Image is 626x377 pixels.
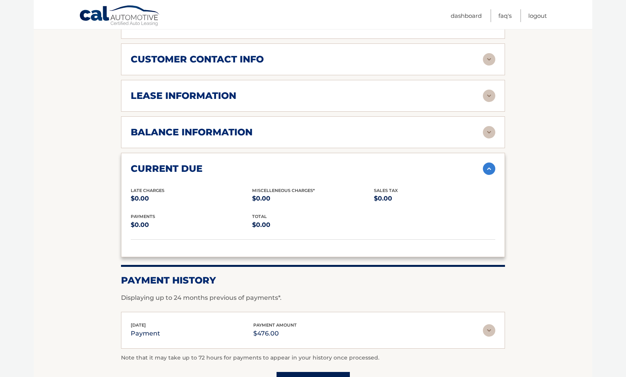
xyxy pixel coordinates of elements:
[121,353,505,363] p: Note that it may take up to 72 hours for payments to appear in your history once processed.
[252,193,374,204] p: $0.00
[131,126,252,138] h2: balance information
[131,220,252,230] p: $0.00
[483,324,495,337] img: accordion-rest.svg
[483,53,495,66] img: accordion-rest.svg
[483,163,495,175] img: accordion-active.svg
[253,322,297,328] span: payment amount
[121,275,505,286] h2: Payment History
[131,328,160,339] p: payment
[131,322,146,328] span: [DATE]
[252,220,374,230] p: $0.00
[252,214,267,219] span: total
[253,328,297,339] p: $476.00
[131,54,264,65] h2: customer contact info
[483,90,495,102] img: accordion-rest.svg
[374,188,398,193] span: Sales Tax
[451,9,482,22] a: Dashboard
[528,9,547,22] a: Logout
[131,214,155,219] span: payments
[252,188,315,193] span: Miscelleneous Charges*
[131,193,252,204] p: $0.00
[79,5,161,28] a: Cal Automotive
[131,188,164,193] span: Late Charges
[483,126,495,138] img: accordion-rest.svg
[374,193,495,204] p: $0.00
[131,90,236,102] h2: lease information
[131,163,202,175] h2: current due
[498,9,512,22] a: FAQ's
[121,293,505,303] p: Displaying up to 24 months previous of payments*.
